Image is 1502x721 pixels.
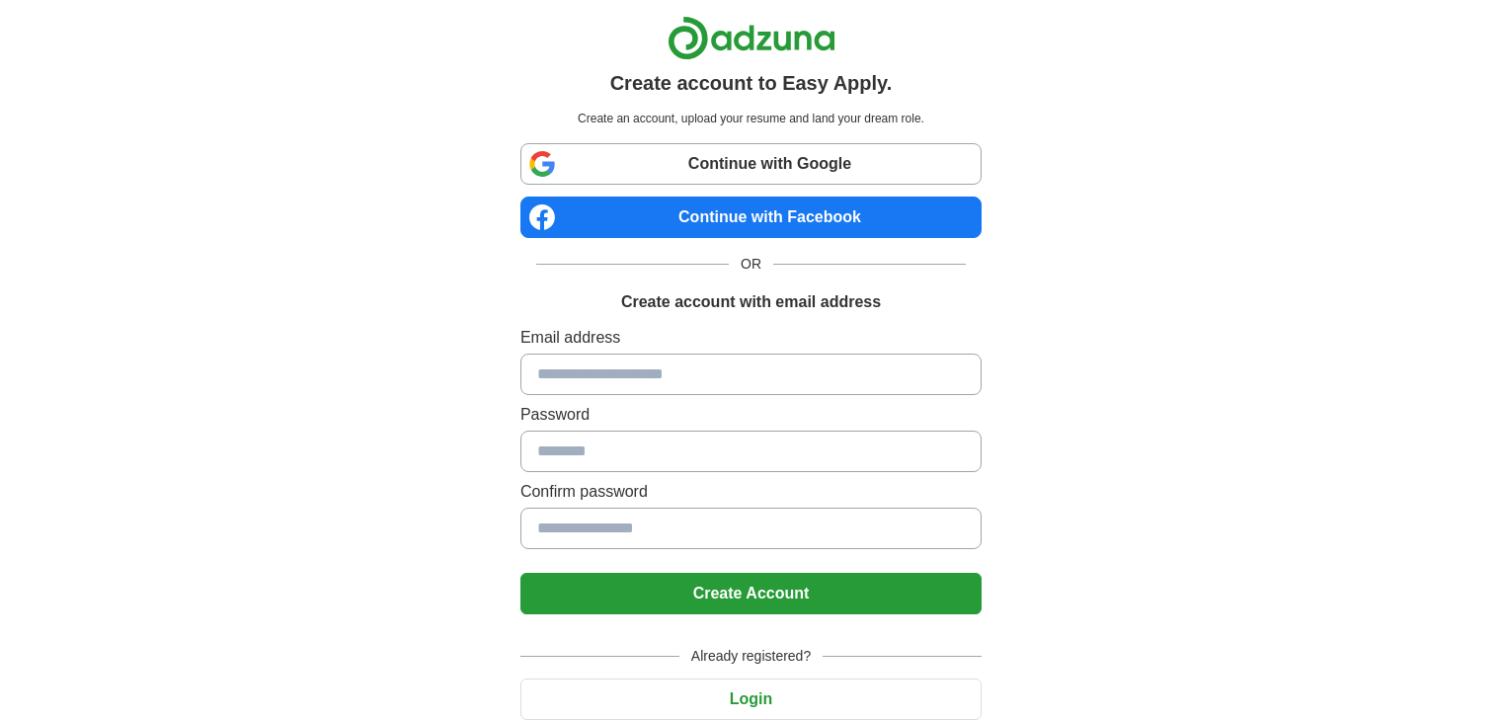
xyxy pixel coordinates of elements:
label: Email address [520,326,982,350]
a: Continue with Google [520,143,982,185]
label: Password [520,403,982,427]
h1: Create account with email address [621,290,881,314]
button: Login [520,679,982,720]
img: Adzuna logo [668,16,835,60]
span: OR [729,254,773,275]
h1: Create account to Easy Apply. [610,68,893,98]
p: Create an account, upload your resume and land your dream role. [524,110,978,127]
label: Confirm password [520,480,982,504]
a: Login [520,690,982,707]
button: Create Account [520,573,982,614]
a: Continue with Facebook [520,197,982,238]
span: Already registered? [679,646,823,667]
